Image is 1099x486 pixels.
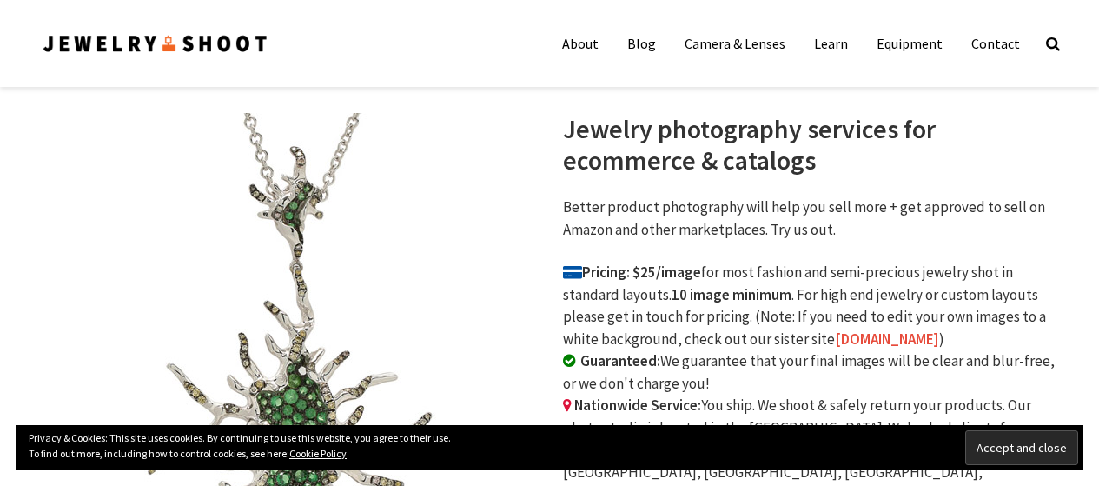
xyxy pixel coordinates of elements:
[289,447,347,460] a: Cookie Policy
[42,32,269,56] img: Jewelry Photographer Bay Area - San Francisco | Nationwide via Mail
[958,26,1033,61] a: Contact
[864,26,956,61] a: Equipment
[580,351,660,370] b: Guaranteed:
[672,26,798,61] a: Camera & Lenses
[549,26,612,61] a: About
[563,263,701,282] b: Pricing: $25/image
[835,330,939,349] a: [DOMAIN_NAME]
[614,26,669,61] a: Blog
[574,396,701,415] b: Nationwide Service:
[16,425,1083,470] div: Privacy & Cookies: This site uses cookies. By continuing to use this website, you agree to their ...
[965,430,1078,465] input: Accept and close
[563,113,1058,176] h1: Jewelry photography services for ecommerce & catalogs
[672,285,791,304] b: 10 image minimum
[801,26,861,61] a: Learn
[563,196,1058,241] p: Better product photography will help you sell more + get approved to sell on Amazon and other mar...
